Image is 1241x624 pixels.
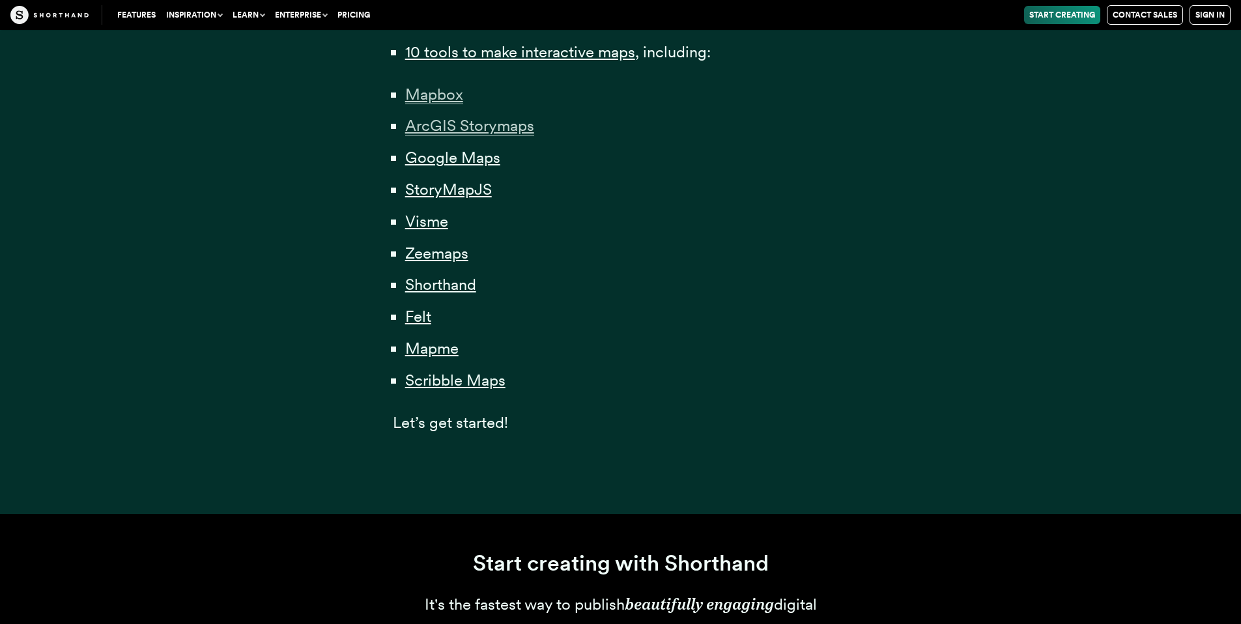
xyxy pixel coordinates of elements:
[405,339,459,358] a: Mapme
[1107,5,1183,25] a: Contact Sales
[405,116,534,135] a: ArcGIS Storymaps
[405,42,635,61] a: 10 tools to make interactive maps
[227,6,270,24] button: Learn
[473,550,769,576] span: Start creating with Shorthand
[635,42,711,61] span: , including:
[405,275,476,294] a: Shorthand
[405,85,463,104] a: Mapbox
[112,6,161,24] a: Features
[405,244,468,262] a: Zeemaps
[625,595,774,614] em: beautifully engaging
[405,116,534,135] span: ArcGIS Storymaps
[270,6,332,24] button: Enterprise
[161,6,227,24] button: Inspiration
[405,180,492,199] a: StoryMapJS
[10,6,89,24] img: The Craft
[1190,5,1231,25] a: Sign in
[405,307,431,326] a: Felt
[405,371,506,390] a: Scribble Maps
[405,212,448,231] a: Visme
[405,148,500,167] a: Google Maps
[332,6,375,24] a: Pricing
[1024,6,1100,24] a: Start Creating
[393,413,508,432] span: Let’s get started!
